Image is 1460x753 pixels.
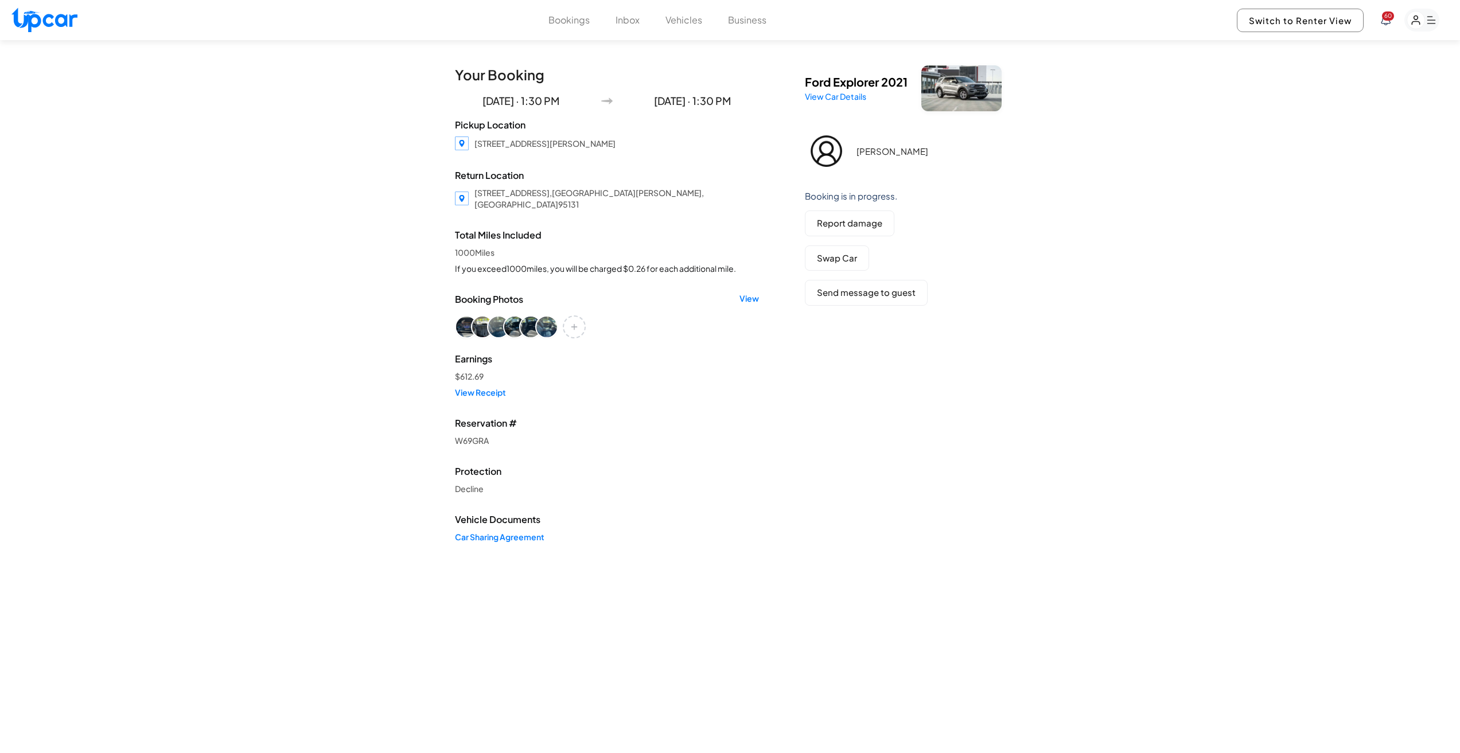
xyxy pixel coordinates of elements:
[455,513,759,526] span: Vehicle Documents
[455,352,759,366] span: Earnings
[455,65,759,84] h1: Your Booking
[626,93,759,109] p: [DATE] · 1:30 PM
[856,146,997,157] h3: [PERSON_NAME]
[805,91,866,102] a: View Car Details
[455,136,469,150] img: Location Icon
[455,169,759,182] span: Return Location
[474,138,616,149] div: [STREET_ADDRESS][PERSON_NAME]
[616,13,640,27] button: Inbox
[455,247,759,258] span: 1000 Miles
[1237,9,1364,32] button: Switch to Renter View
[455,93,587,109] p: [DATE] · 1:30 PM
[455,416,759,430] span: Reservation #
[472,317,493,337] img: Booking photo 2
[805,280,928,306] button: Send message to guest
[665,13,702,27] button: Vehicles
[487,315,510,338] div: View image 3
[504,317,525,337] img: Booking photo 4
[488,317,509,337] img: Booking photo 3
[455,435,759,446] div: W69GRA
[739,292,759,306] a: View
[728,13,766,27] button: Business
[548,13,590,27] button: Bookings
[1382,11,1394,21] span: You have new notifications
[474,187,759,210] div: [STREET_ADDRESS], [GEOGRAPHIC_DATA][PERSON_NAME] , [GEOGRAPHIC_DATA] 95131
[471,315,494,338] div: View image 2
[455,483,759,494] a: Decline
[11,7,77,32] img: Upcar Logo
[455,370,759,382] div: $ 612.69
[601,95,613,107] img: Arrow Icon
[805,74,908,90] h3: Ford Explorer 2021
[535,315,558,338] div: View image 6
[455,531,759,543] a: Car Sharing Agreement
[455,192,469,205] img: Location Icon
[455,315,478,338] div: View image 1
[455,292,523,306] span: Booking Photos
[921,65,1002,111] img: Ford Explorer 2021
[455,228,759,242] span: Total Miles Included
[536,317,557,337] img: Booking photo 6
[503,315,526,338] div: View image 4
[455,387,759,398] a: View Receipt
[456,317,477,337] img: Booking photo 1
[805,130,848,173] img: Fusi Taaga Profile
[805,210,894,236] button: Report damage
[455,263,759,274] div: If you exceed 1000 miles, you will be charged $0.26 for each additional mile.
[455,118,759,132] span: Pickup Location
[805,191,1006,201] h6: Booking is in progress.
[805,245,869,271] button: Swap Car
[520,317,541,337] img: Booking photo 5
[563,315,586,338] div: Add or view more images
[519,315,542,338] div: View image 5
[455,465,759,478] span: Protection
